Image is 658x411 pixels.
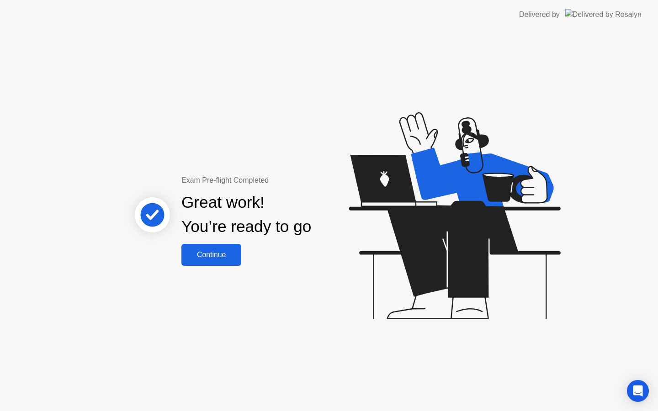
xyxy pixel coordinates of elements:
div: Continue [184,251,239,259]
div: Open Intercom Messenger [627,380,649,402]
div: Delivered by [519,9,560,20]
button: Continue [181,244,241,266]
div: Great work! You’re ready to go [181,190,311,239]
div: Exam Pre-flight Completed [181,175,370,186]
img: Delivered by Rosalyn [565,9,642,20]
